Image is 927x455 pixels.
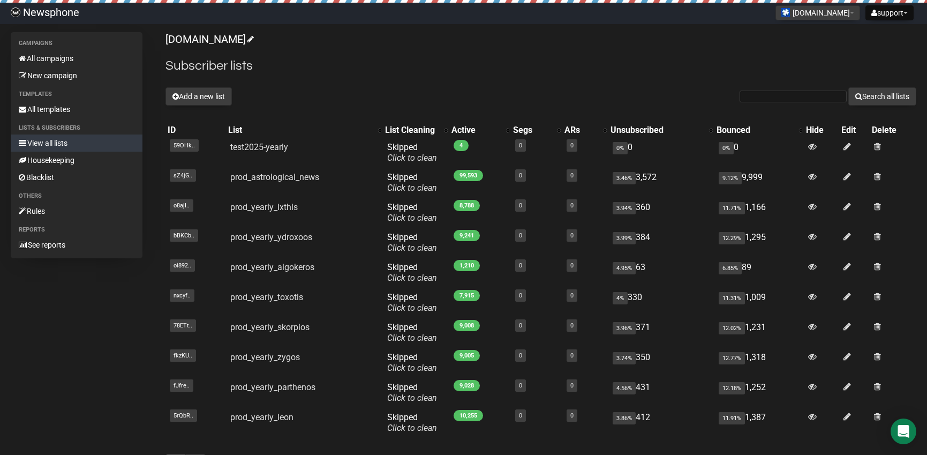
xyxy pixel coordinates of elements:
span: nxcyf.. [170,289,194,302]
span: Skipped [387,352,437,373]
div: Delete [872,125,914,136]
td: 3,572 [608,168,714,198]
th: List Cleaning: No sort applied, activate to apply an ascending sort [383,123,449,138]
th: Unsubscribed: No sort applied, activate to apply an ascending sort [608,123,714,138]
li: Templates [11,88,142,101]
td: 371 [608,318,714,348]
span: 3.96% [613,322,636,334]
span: 0% [613,142,628,154]
th: Bounced: No sort applied, activate to apply an ascending sort [714,123,804,138]
span: Skipped [387,142,437,163]
a: prod_yearly_aigokeros [230,262,314,272]
td: 350 [608,348,714,378]
th: List: No sort applied, activate to apply an ascending sort [226,123,383,138]
a: prod_yearly_parthenos [230,382,315,392]
td: 1,318 [714,348,804,378]
a: 0 [519,142,522,149]
th: Delete: No sort applied, sorting is disabled [870,123,916,138]
div: Hide [806,125,837,136]
a: 0 [570,262,574,269]
td: 0 [714,138,804,168]
a: View all lists [11,135,142,152]
span: 4% [613,292,628,304]
a: 0 [519,322,522,329]
a: Click to clean [387,213,437,223]
td: 330 [608,288,714,318]
span: Skipped [387,262,437,283]
th: Hide: No sort applied, sorting is disabled [804,123,839,138]
a: prod_yearly_ixthis [230,202,298,212]
a: 0 [519,352,522,359]
span: 7,915 [454,290,480,301]
div: ARs [564,125,597,136]
a: Click to clean [387,273,437,283]
a: 0 [570,322,574,329]
th: Edit: No sort applied, sorting is disabled [839,123,869,138]
a: 0 [519,382,522,389]
a: Click to clean [387,243,437,253]
a: 0 [570,232,574,239]
a: New campaign [11,67,142,84]
span: 9,241 [454,230,480,241]
li: Others [11,190,142,203]
td: 1,295 [714,228,804,258]
th: ID: No sort applied, sorting is disabled [165,123,226,138]
span: Skipped [387,232,437,253]
td: 1,166 [714,198,804,228]
li: Lists & subscribers [11,122,142,135]
a: 0 [519,202,522,209]
img: 4.jpg [781,8,790,17]
a: Click to clean [387,423,437,433]
span: 8,788 [454,200,480,211]
span: 3.74% [613,352,636,364]
span: 10,255 [454,410,483,421]
a: prod_yearly_leon [230,412,293,422]
td: 360 [608,198,714,228]
span: 9,028 [454,380,480,391]
a: Click to clean [387,153,437,163]
a: 0 [519,262,522,269]
div: Unsubscribed [611,125,704,136]
span: 12.02% [719,322,745,334]
span: Skipped [387,202,437,223]
a: Housekeeping [11,152,142,169]
li: Reports [11,223,142,236]
a: prod_yearly_ydroxoos [230,232,312,242]
div: Open Intercom Messenger [891,419,916,444]
span: fJfre.. [170,379,193,392]
span: 9,008 [454,320,480,331]
span: 11.31% [719,292,745,304]
span: 1,210 [454,260,480,271]
div: Active [451,125,500,136]
td: 412 [608,408,714,438]
th: Segs: No sort applied, activate to apply an ascending sort [511,123,563,138]
span: 4.95% [613,262,636,274]
span: 12.77% [719,352,745,364]
h2: Subscriber lists [165,56,916,76]
span: 6.85% [719,262,742,274]
span: 3.99% [613,232,636,244]
a: 0 [519,172,522,179]
span: 0% [719,142,734,154]
a: 0 [570,142,574,149]
span: Skipped [387,412,437,433]
button: Add a new list [165,87,232,106]
a: 0 [570,412,574,419]
span: 12.18% [719,382,745,394]
a: 0 [519,412,522,419]
span: Skipped [387,172,437,193]
button: Search all lists [848,87,916,106]
a: Click to clean [387,303,437,313]
span: 9,005 [454,350,480,361]
div: List Cleaning [385,125,439,136]
a: prod_astrological_news [230,172,319,182]
a: 0 [570,172,574,179]
button: [DOMAIN_NAME] [775,5,860,20]
a: 0 [519,232,522,239]
div: Bounced [717,125,794,136]
div: Segs [513,125,552,136]
a: prod_yearly_skorpios [230,322,310,332]
td: 1,252 [714,378,804,408]
span: 12.29% [719,232,745,244]
td: 0 [608,138,714,168]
